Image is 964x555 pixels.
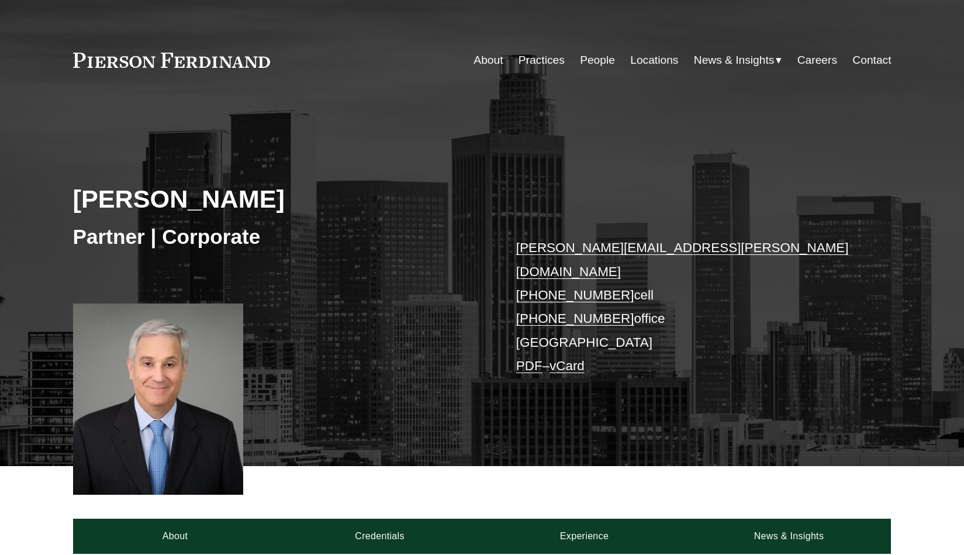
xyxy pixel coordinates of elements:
[630,49,678,71] a: Locations
[278,519,482,554] a: Credentials
[686,519,891,554] a: News & Insights
[474,49,503,71] a: About
[519,49,565,71] a: Practices
[516,288,634,302] a: [PHONE_NUMBER]
[694,50,775,71] span: News & Insights
[550,358,585,373] a: vCard
[73,224,482,250] h3: Partner | Corporate
[516,240,849,278] a: [PERSON_NAME][EMAIL_ADDRESS][PERSON_NAME][DOMAIN_NAME]
[694,49,782,71] a: folder dropdown
[852,49,891,71] a: Contact
[482,519,687,554] a: Experience
[73,519,278,554] a: About
[580,49,615,71] a: People
[516,236,857,378] p: cell office [GEOGRAPHIC_DATA] –
[516,311,634,326] a: [PHONE_NUMBER]
[516,358,543,373] a: PDF
[797,49,837,71] a: Careers
[73,184,482,214] h2: [PERSON_NAME]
